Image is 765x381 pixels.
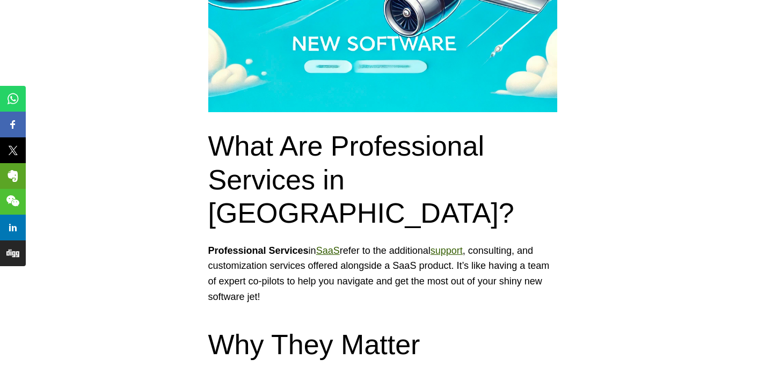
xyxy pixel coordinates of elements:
[431,245,463,256] a: support
[208,328,557,361] h2: Why They Matter
[208,245,309,256] strong: Professional Services
[208,243,557,305] header: in refer to the additional , consulting, and customization services offered alongside a SaaS prod...
[208,129,557,230] h2: What Are Professional Services in [GEOGRAPHIC_DATA]?
[316,245,340,256] a: SaaS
